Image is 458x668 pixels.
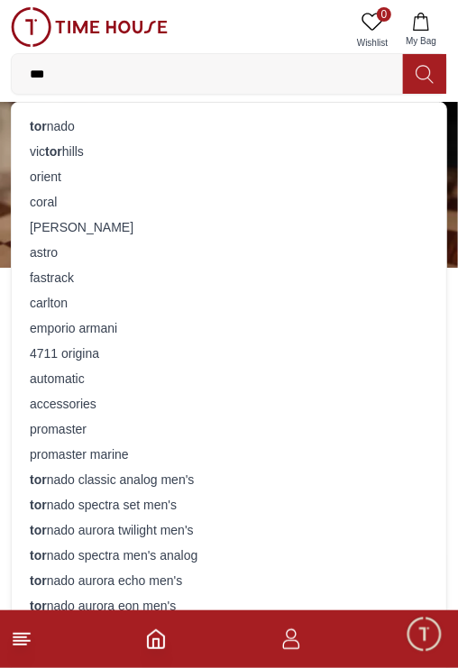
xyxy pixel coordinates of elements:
strong: tor [30,119,47,133]
strong: tor [30,498,47,512]
div: nado classic analog men's [23,467,435,492]
div: Exchanges [353,435,449,467]
div: accessories [23,391,435,416]
a: Home [145,628,167,650]
div: Services [263,435,343,467]
div: astro [23,240,435,265]
a: 0Wishlist [350,7,395,53]
div: Track your Shipment [287,517,449,550]
img: ... [11,7,168,47]
div: New Enquiry [145,435,254,467]
div: [PERSON_NAME] [91,19,324,36]
div: vic hills [23,139,435,164]
span: 0 [377,7,391,22]
strong: tor [30,523,47,537]
em: Minimize [413,9,449,45]
strong: tor [30,573,47,588]
div: nado [23,114,435,139]
span: Hello! I'm your Time House Watches Support Assistant. How can I assist you [DATE]? [26,350,271,409]
span: 04:58 AM [235,402,282,414]
div: nado aurora twilight men's [23,517,435,543]
div: promaster marine [23,442,435,467]
div: coral [23,189,435,215]
span: Nearest Store Locator [130,481,278,503]
span: Track your Shipment [298,523,437,544]
div: nado aurora eon men's [23,593,435,618]
strong: tor [30,599,47,613]
span: Request a callback [310,481,437,503]
div: carlton [23,290,435,316]
span: Exchanges [364,440,437,462]
strong: tor [30,548,47,563]
div: [PERSON_NAME] [14,316,458,334]
span: Wishlist [350,36,395,50]
strong: tor [30,472,47,487]
span: Services [275,440,332,462]
div: [PERSON_NAME] [23,215,435,240]
div: automatic [23,366,435,391]
em: Back [9,9,45,45]
div: fastrack [23,265,435,290]
div: orient [23,164,435,189]
div: nado spectra set men's [23,492,435,517]
span: New Enquiry [157,440,243,462]
div: nado spectra men's analog [23,543,435,568]
div: 4711 origina [23,341,435,366]
img: Profile picture of Zoe [50,12,81,42]
div: promaster [23,416,435,442]
span: My Bag [398,34,444,48]
div: Request a callback [298,476,449,508]
strong: tor [45,144,62,159]
div: Nearest Store Locator [118,476,289,508]
div: emporio armani [23,316,435,341]
div: nado aurora echo men's [23,568,435,593]
button: My Bag [395,7,447,53]
div: Chat Widget [405,615,444,654]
